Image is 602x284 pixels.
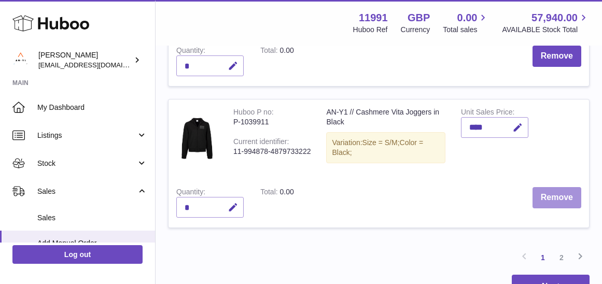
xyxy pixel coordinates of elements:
div: P-1039911 [233,117,311,127]
label: Unit Sales Price [461,108,514,119]
span: 0.00 [280,46,294,54]
span: 0.00 [280,188,294,196]
a: Log out [12,245,143,264]
button: Remove [533,46,581,67]
strong: 11991 [359,11,388,25]
button: Remove [533,187,581,208]
div: Huboo P no [233,108,274,119]
label: Quantity [176,46,205,57]
a: 57,940.00 AVAILABLE Stock Total [502,11,590,35]
span: [EMAIL_ADDRESS][DOMAIN_NAME] [38,61,152,69]
span: 0.00 [457,11,478,25]
label: Total [260,188,279,198]
div: Variation: [326,132,445,163]
strong: GBP [408,11,430,25]
span: 57,940.00 [531,11,578,25]
div: Current identifier [233,137,289,148]
span: Color = Black; [332,138,423,157]
span: Add Manual Order [37,238,147,248]
span: Listings [37,131,136,140]
span: AVAILABLE Stock Total [502,25,590,35]
span: Total sales [443,25,489,35]
img: info@an-y1.com [12,52,28,68]
div: Currency [401,25,430,35]
a: 2 [552,248,571,267]
a: 1 [534,248,552,267]
div: Huboo Ref [353,25,388,35]
a: 0.00 Total sales [443,11,489,35]
span: Size = S/M; [362,138,400,147]
label: Total [260,46,279,57]
span: Sales [37,213,147,223]
div: 11-994878-4879733222 [233,147,311,157]
span: Sales [37,187,136,196]
img: AN-Y1 // Cashmere Vita Joggers in Black [176,107,218,169]
label: Quantity [176,188,205,198]
span: My Dashboard [37,103,147,112]
div: [PERSON_NAME] [38,50,132,70]
span: Stock [37,159,136,168]
td: AN-Y1 // Cashmere Vita Joggers in Black [318,100,453,179]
